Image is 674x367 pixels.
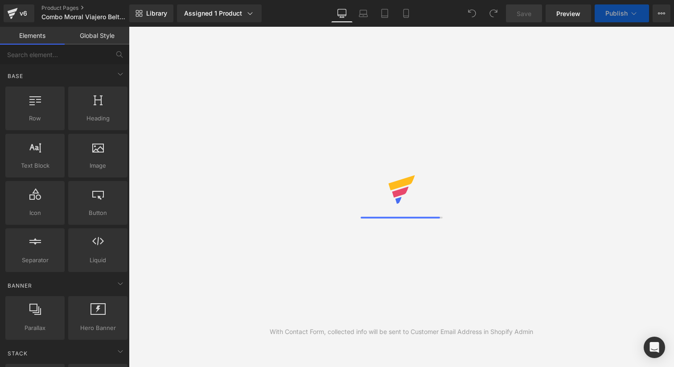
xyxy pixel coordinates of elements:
a: Global Style [65,27,129,45]
a: v6 [4,4,34,22]
span: Banner [7,281,33,290]
span: Save [517,9,531,18]
span: Text Block [8,161,62,170]
span: Icon [8,208,62,218]
button: Undo [463,4,481,22]
div: Open Intercom Messenger [644,337,665,358]
div: Assigned 1 Product [184,9,255,18]
a: Tablet [374,4,395,22]
button: More [653,4,670,22]
span: Separator [8,256,62,265]
span: Hero Banner [71,323,125,333]
span: Library [146,9,167,17]
a: Laptop [353,4,374,22]
a: New Library [129,4,173,22]
button: Redo [485,4,502,22]
button: Publish [595,4,649,22]
div: v6 [18,8,29,19]
span: Image [71,161,125,170]
span: Stack [7,349,29,358]
span: Publish [605,10,628,17]
span: Preview [556,9,580,18]
a: Desktop [331,4,353,22]
span: Base [7,72,24,80]
a: Product Pages [41,4,144,12]
span: Row [8,114,62,123]
span: Button [71,208,125,218]
a: Preview [546,4,591,22]
span: Combo Morral Viajero Belt (A) [41,13,127,21]
span: Parallax [8,323,62,333]
span: Heading [71,114,125,123]
div: With Contact Form, collected info will be sent to Customer Email Address in Shopify Admin [270,327,533,337]
a: Mobile [395,4,417,22]
span: Liquid [71,256,125,265]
